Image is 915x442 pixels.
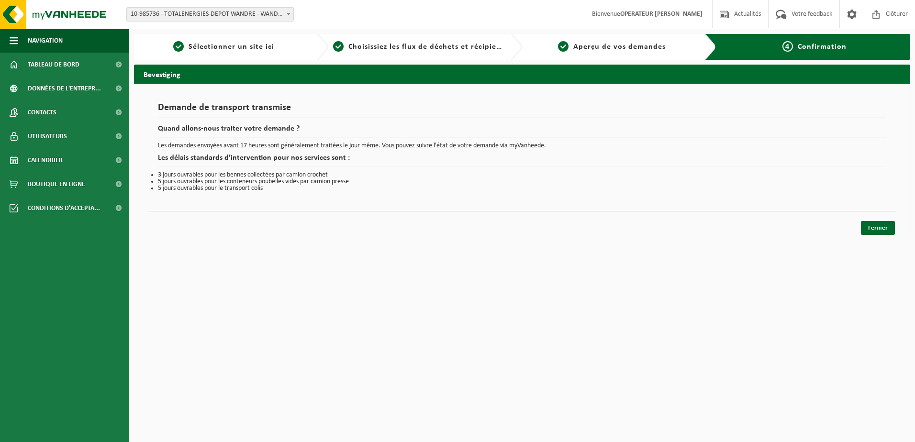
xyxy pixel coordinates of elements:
[134,65,910,83] h2: Bevestiging
[158,143,886,149] p: Les demandes envoyées avant 17 heures sont généralement traitées le jour même. Vous pouvez suivre...
[28,148,63,172] span: Calendrier
[558,41,569,52] span: 3
[158,154,886,167] h2: Les délais standards d’intervention pour nos services sont :
[127,8,293,21] span: 10-985736 - TOTALENERGIES-DEPOT WANDRE - WANDRE
[158,185,886,192] li: 5 jours ouvrables pour le transport colis
[798,43,847,51] span: Confirmation
[28,100,56,124] span: Contacts
[139,41,309,53] a: 1Sélectionner un site ici
[620,11,703,18] strong: OPERATEUR [PERSON_NAME]
[28,29,63,53] span: Navigation
[173,41,184,52] span: 1
[158,125,886,138] h2: Quand allons-nous traiter votre demande ?
[28,124,67,148] span: Utilisateurs
[158,103,886,118] h1: Demande de transport transmise
[189,43,274,51] span: Sélectionner un site ici
[348,43,508,51] span: Choisissiez les flux de déchets et récipients
[126,7,294,22] span: 10-985736 - TOTALENERGIES-DEPOT WANDRE - WANDRE
[28,77,101,100] span: Données de l'entrepr...
[158,178,886,185] li: 5 jours ouvrables pour les conteneurs poubelles vidés par camion presse
[28,196,100,220] span: Conditions d'accepta...
[573,43,666,51] span: Aperçu de vos demandes
[861,221,895,235] a: Fermer
[782,41,793,52] span: 4
[28,172,85,196] span: Boutique en ligne
[527,41,697,53] a: 3Aperçu de vos demandes
[158,172,886,178] li: 3 jours ouvrables pour les bennes collectées par camion crochet
[333,41,503,53] a: 2Choisissiez les flux de déchets et récipients
[333,41,344,52] span: 2
[28,53,79,77] span: Tableau de bord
